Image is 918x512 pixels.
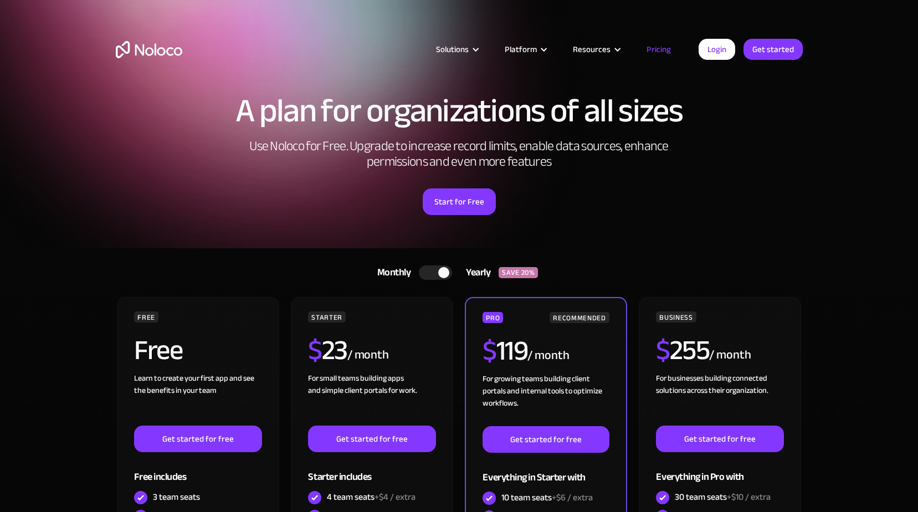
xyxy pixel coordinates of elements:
div: / month [709,346,751,364]
div: RECOMMENDED [550,312,609,323]
div: Free includes [134,452,261,488]
div: Monthly [363,264,419,281]
h2: 119 [483,337,527,365]
h1: A plan for organizations of all sizes [116,94,803,127]
div: FREE [134,311,158,322]
div: For small teams building apps and simple client portals for work. ‍ [308,372,435,426]
a: Login [699,39,735,60]
div: For growing teams building client portals and internal tools to optimize workflows. [483,373,609,426]
a: Get started for free [656,426,783,452]
h2: 255 [656,336,709,364]
a: Get started for free [483,426,609,453]
div: 10 team seats [501,491,593,504]
div: Yearly [452,264,499,281]
div: Resources [559,42,633,57]
span: $ [308,324,322,376]
div: BUSINESS [656,311,696,322]
div: Platform [505,42,537,57]
a: home [116,41,182,58]
a: Start for Free [423,188,496,215]
div: Platform [491,42,559,57]
div: PRO [483,312,503,323]
h2: Free [134,336,182,364]
span: +$10 / extra [727,489,771,505]
div: STARTER [308,311,345,322]
a: Pricing [633,42,685,57]
span: $ [656,324,670,376]
div: SAVE 20% [499,267,538,278]
div: / month [527,347,569,365]
span: +$4 / extra [375,489,416,505]
h2: Use Noloco for Free. Upgrade to increase record limits, enable data sources, enhance permissions ... [238,139,681,170]
div: 30 team seats [675,491,771,503]
div: Everything in Pro with [656,452,783,488]
div: Learn to create your first app and see the benefits in your team ‍ [134,372,261,426]
div: Starter includes [308,452,435,488]
div: Solutions [436,42,469,57]
div: Solutions [422,42,491,57]
div: 3 team seats [153,491,200,503]
div: Resources [573,42,611,57]
span: $ [483,325,496,377]
div: For businesses building connected solutions across their organization. ‍ [656,372,783,426]
h2: 23 [308,336,347,364]
a: Get started for free [134,426,261,452]
a: Get started [743,39,803,60]
div: Everything in Starter with [483,453,609,489]
a: Get started for free [308,426,435,452]
span: +$6 / extra [552,489,593,506]
div: / month [347,346,389,364]
div: 4 team seats [327,491,416,503]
